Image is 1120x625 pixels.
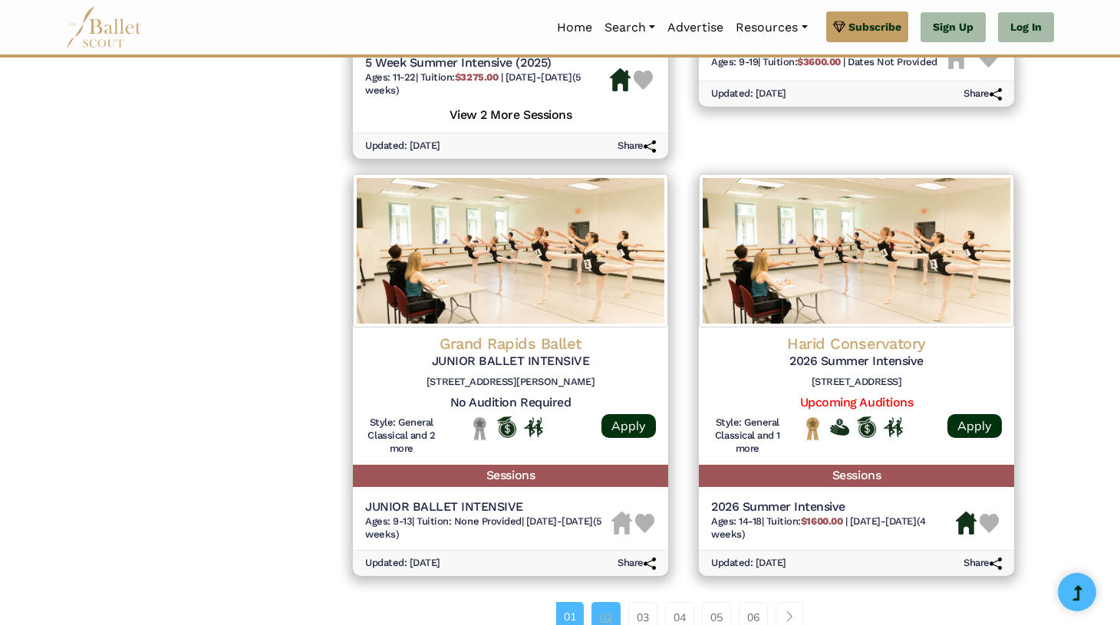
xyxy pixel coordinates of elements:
span: Ages: 9-13 [365,515,412,527]
h5: JUNIOR BALLET INTENSIVE [365,354,656,370]
h6: [STREET_ADDRESS][PERSON_NAME] [365,376,656,389]
img: Logo [353,174,668,327]
b: $3275.00 [455,71,498,83]
h6: Updated: [DATE] [365,557,440,570]
img: Logo [699,174,1014,327]
span: Ages: 9-19 [711,56,758,67]
h6: Updated: [DATE] [711,557,786,570]
img: Heart [634,71,653,90]
a: Sign Up [921,12,986,43]
a: Upcoming Auditions [800,395,913,410]
b: $1600.00 [801,515,842,527]
span: Ages: 14-18 [711,515,762,527]
img: Offers Scholarship [857,416,876,438]
b: $3600.00 [797,56,840,67]
h6: [STREET_ADDRESS] [711,376,1002,389]
h4: Grand Rapids Ballet [365,334,656,354]
span: Ages: 11-22 [365,71,416,83]
h6: Updated: [DATE] [711,87,786,100]
img: National [803,416,822,440]
h5: JUNIOR BALLET INTENSIVE [365,499,611,515]
a: Subscribe [826,12,908,42]
img: Heart [979,48,998,67]
img: gem.svg [833,18,845,35]
h5: View 2 More Sessions [365,104,656,123]
img: Offers Scholarship [497,416,516,438]
h5: 2026 Summer Intensive [711,354,1002,370]
a: Advertise [661,12,730,44]
h5: No Audition Required [365,395,656,411]
img: Housing Available [956,512,977,535]
h6: | | [365,71,610,97]
h6: | | [711,515,956,541]
img: Heart [980,514,999,533]
span: [DATE]-[DATE] (5 weeks) [365,71,581,96]
span: Tuition: [766,515,845,527]
h6: Style: General Classical and 2 more [365,416,438,456]
h6: | | [365,515,611,541]
h5: 2026 Summer Intensive [711,499,956,515]
span: Tuition: [420,71,501,83]
h6: Style: General Classical and 1 more [711,416,784,456]
a: Apply [947,414,1002,438]
span: Tuition: [763,56,843,67]
h5: Sessions [353,465,668,487]
span: Tuition: None Provided [417,515,521,527]
h5: Sessions [699,465,1014,487]
h6: Updated: [DATE] [365,140,440,153]
span: [DATE]-[DATE] (4 weeks) [711,515,926,540]
h5: 5 Week Summer Intensive (2025) [365,55,610,71]
a: Home [551,12,598,44]
h6: Share [618,557,656,570]
img: Heart [635,514,654,533]
img: In Person [884,417,903,437]
img: Offers Financial Aid [830,419,849,436]
h6: Share [964,87,1002,100]
h6: Share [618,140,656,153]
h4: Harid Conservatory [711,334,1002,354]
img: Housing Available [610,68,631,91]
img: Local [470,416,489,440]
span: Subscribe [848,18,901,35]
a: Search [598,12,661,44]
a: Log In [998,12,1054,43]
a: Apply [601,414,656,438]
img: In Person [524,417,543,437]
a: Resources [730,12,813,44]
img: Housing Unavailable [611,512,632,535]
span: Dates Not Provided [848,56,937,67]
h6: | | [711,56,937,69]
span: [DATE]-[DATE] (5 weeks) [365,515,602,540]
h6: Share [964,557,1002,570]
